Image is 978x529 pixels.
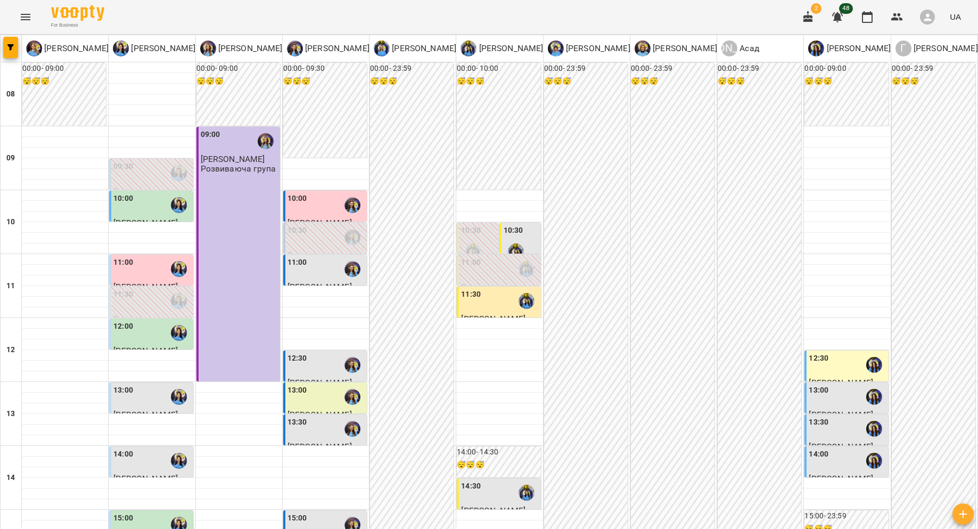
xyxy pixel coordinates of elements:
[287,40,369,56] a: І [PERSON_NAME]
[287,385,307,396] label: 13:00
[631,76,714,87] h6: 😴😴😴
[461,481,481,492] label: 14:30
[171,389,187,405] img: Базілєва Катерина
[457,446,540,458] h6: 14:00 - 14:30
[344,229,360,245] img: Ігнатенко Оксана
[457,459,540,471] h6: 😴😴😴
[839,3,853,14] span: 48
[171,453,187,469] img: Базілєва Катерина
[457,63,540,75] h6: 00:00 - 10:00
[344,389,360,405] img: Ігнатенко Оксана
[258,133,274,149] img: Казимирів Тетяна
[171,293,187,309] img: Базілєва Катерина
[721,40,759,56] a: [PERSON_NAME] Асад
[808,40,891,56] a: В [PERSON_NAME]
[287,282,352,292] span: [PERSON_NAME]
[548,40,564,56] img: Ч
[287,512,307,524] label: 15:00
[6,88,15,100] h6: 08
[866,453,882,469] img: Вахнован Діана
[892,63,975,75] h6: 00:00 - 23:59
[461,289,481,300] label: 11:30
[200,40,283,56] a: К [PERSON_NAME]
[809,474,873,484] span: [PERSON_NAME]
[113,186,191,196] p: 0
[344,197,360,213] div: Ігнатенко Оксана
[809,442,873,452] span: [PERSON_NAME]
[287,225,307,237] label: 10:30
[287,378,352,388] span: [PERSON_NAME]
[200,40,283,56] div: Казимирів Тетяна
[808,40,891,56] div: Вахнован Діана
[201,164,276,173] p: Розвиваюча група
[344,357,360,373] img: Ігнатенко Оксана
[564,42,630,55] p: [PERSON_NAME]
[6,344,15,356] h6: 12
[519,293,535,309] div: Свириденко Аня
[113,314,191,323] p: 0
[461,40,476,56] img: С
[811,3,821,14] span: 2
[6,408,15,420] h6: 13
[216,42,283,55] p: [PERSON_NAME]
[171,165,187,181] div: Базілєва Катерина
[113,385,133,396] label: 13:00
[171,261,187,277] img: Базілєва Катерина
[113,321,133,332] label: 12:00
[866,357,882,373] img: Вахнован Діана
[287,193,307,205] label: 10:00
[631,63,714,75] h6: 00:00 - 23:59
[519,485,535,501] div: Свириденко Аня
[809,410,873,420] span: [PERSON_NAME]
[457,76,540,87] h6: 😴😴😴
[374,40,456,56] div: Ратушенко Альона
[287,40,303,56] img: І
[635,40,717,56] a: Б [PERSON_NAME]
[718,76,801,87] h6: 😴😴😴
[287,250,365,259] p: 0
[113,410,178,420] span: [PERSON_NAME]
[113,193,133,205] label: 10:00
[113,40,195,56] a: Б [PERSON_NAME]
[548,40,630,56] div: Чирва Юлія
[737,42,759,55] p: Асад
[344,421,360,437] img: Ігнатенко Оксана
[113,474,178,484] span: [PERSON_NAME]
[461,40,543,56] div: Свириденко Аня
[287,40,369,56] div: Ігнатенко Оксана
[113,40,129,56] img: Б
[651,42,717,55] p: [PERSON_NAME]
[283,63,367,75] h6: 00:00 - 09:30
[283,76,367,87] h6: 😴😴😴
[892,76,975,87] h6: 😴😴😴
[504,225,523,237] label: 10:30
[6,472,15,484] h6: 14
[508,243,524,259] img: Свириденко Аня
[390,42,456,55] p: [PERSON_NAME]
[200,40,216,56] img: К
[950,11,961,22] span: UA
[344,261,360,277] div: Ігнатенко Оксана
[895,40,978,56] div: Городецька Карина
[26,40,42,56] img: П
[113,346,178,356] span: [PERSON_NAME]
[809,417,828,428] label: 13:30
[544,63,628,75] h6: 00:00 - 23:59
[461,282,538,291] p: 0
[287,353,307,364] label: 12:30
[635,40,651,56] img: Б
[113,282,178,292] span: [PERSON_NAME]
[22,76,106,87] h6: 😴😴😴
[804,510,888,522] h6: 15:00 - 23:59
[113,218,178,228] span: [PERSON_NAME]
[6,152,15,164] h6: 09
